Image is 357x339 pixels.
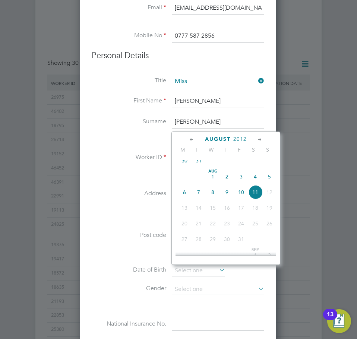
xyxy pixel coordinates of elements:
span: 17 [234,201,248,215]
span: S [260,146,275,153]
span: 5 [262,169,277,184]
span: Sep [248,248,262,252]
span: 3 [234,169,248,184]
span: 18 [248,201,262,215]
span: 21 [192,216,206,231]
span: F [232,146,246,153]
span: 13 [177,201,192,215]
span: 2012 [233,136,247,142]
span: 25 [248,216,262,231]
span: 20 [177,216,192,231]
div: 13 [327,314,334,324]
span: 30 [220,232,234,246]
input: Select one [172,284,264,295]
label: Mobile No [92,32,166,39]
span: 11 [248,185,262,199]
span: 4 [248,169,262,184]
span: 6 [177,185,192,199]
span: T [190,146,204,153]
span: 26 [262,216,277,231]
span: August [205,136,231,142]
span: 23 [220,216,234,231]
span: 27 [177,232,192,246]
span: 29 [206,232,220,246]
label: Worker ID [92,153,166,161]
label: Surname [92,118,166,126]
span: 22 [206,216,220,231]
span: 15 [206,201,220,215]
span: 2 [262,248,277,262]
label: First Name [92,97,166,105]
span: Aug [206,169,220,173]
span: 31 [234,232,248,246]
span: 28 [192,232,206,246]
label: Date of Birth [92,266,166,274]
label: Address [92,190,166,197]
span: 16 [220,201,234,215]
span: 12 [262,185,277,199]
input: Select one [172,265,225,276]
span: 1 [248,248,262,262]
h3: Personal Details [92,50,264,61]
label: Email [92,4,166,12]
label: National Insurance No. [92,320,166,328]
label: Gender [92,285,166,292]
span: 8 [206,185,220,199]
span: 19 [262,201,277,215]
span: 1 [206,169,220,184]
span: T [218,146,232,153]
span: 24 [234,216,248,231]
label: Post code [92,231,166,239]
span: 7 [192,185,206,199]
span: 14 [192,201,206,215]
span: 31 [192,153,206,168]
span: M [176,146,190,153]
span: 30 [177,153,192,168]
button: Open Resource Center, 13 new notifications [327,309,351,333]
span: 10 [234,185,248,199]
label: Title [92,77,166,85]
span: S [246,146,260,153]
span: 2 [220,169,234,184]
input: Select one [172,76,264,87]
span: 9 [220,185,234,199]
span: W [204,146,218,153]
